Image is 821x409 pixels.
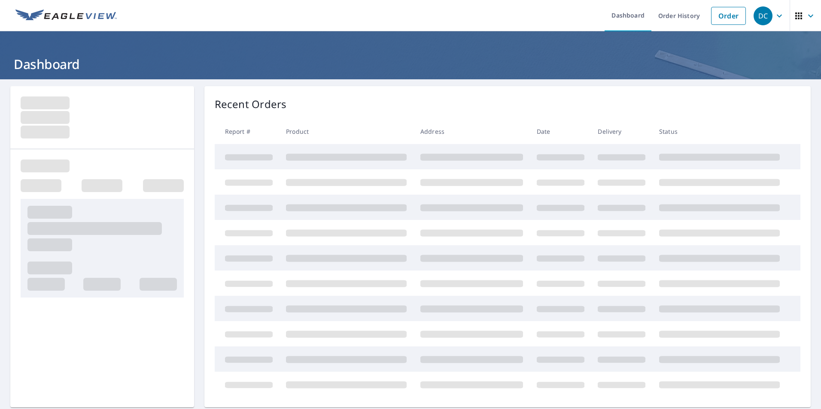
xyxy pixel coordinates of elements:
a: Order [711,7,746,25]
th: Date [530,119,591,144]
th: Delivery [591,119,652,144]
th: Status [652,119,787,144]
h1: Dashboard [10,55,811,73]
div: DC [754,6,772,25]
p: Recent Orders [215,96,287,112]
th: Report # [215,119,280,144]
th: Product [279,119,414,144]
th: Address [414,119,530,144]
img: EV Logo [15,9,117,22]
